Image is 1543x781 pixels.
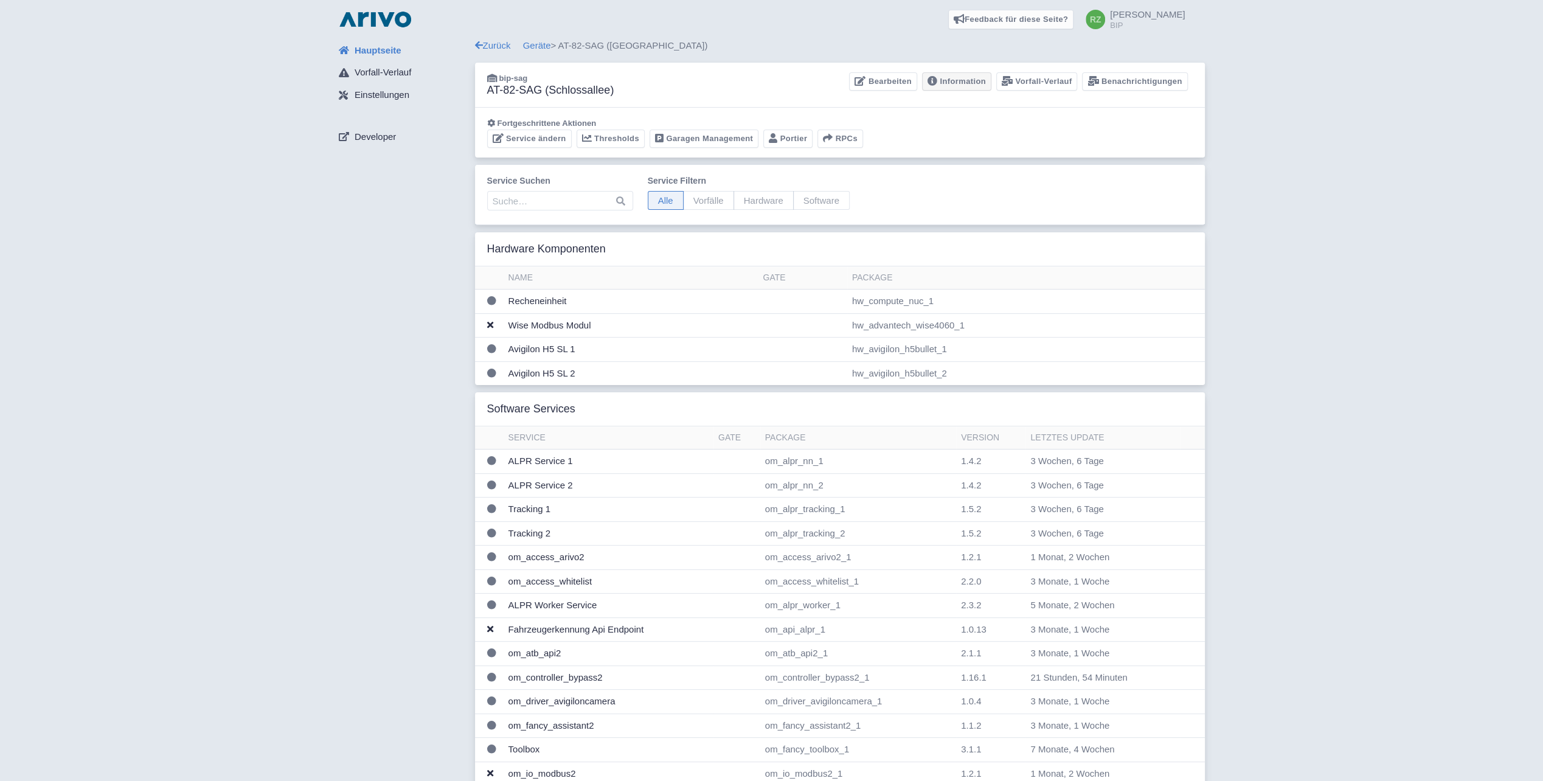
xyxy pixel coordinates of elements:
td: om_atb_api2_1 [760,642,956,666]
td: ALPR Service 2 [504,473,713,498]
td: hw_avigilon_h5bullet_2 [847,361,1205,385]
a: Feedback für diese Seite? [948,10,1074,29]
a: Zurück [475,40,511,50]
span: 1.0.4 [961,696,981,706]
h3: Hardware Komponenten [487,243,606,256]
span: Hardware [733,191,794,210]
span: 1.2.1 [961,552,981,562]
td: om_alpr_tracking_1 [760,498,956,522]
a: Benachrichtigungen [1082,72,1187,91]
a: Geräte [523,40,551,50]
td: 7 Monate, 4 Wochen [1025,738,1180,762]
span: [PERSON_NAME] [1110,9,1185,19]
td: om_controller_bypass2 [504,665,713,690]
td: Fahrzeugerkennung Api Endpoint [504,617,713,642]
td: hw_advantech_wise4060_1 [847,313,1205,338]
a: Vorfall-Verlauf [996,72,1077,91]
td: Wise Modbus Modul [504,313,758,338]
a: Hauptseite [329,39,475,62]
td: 3 Monate, 1 Woche [1025,713,1180,738]
td: om_fancy_toolbox_1 [760,738,956,762]
td: Toolbox [504,738,713,762]
label: Service filtern [648,175,850,187]
td: 3 Wochen, 6 Tage [1025,498,1180,522]
td: om_access_whitelist_1 [760,569,956,594]
span: Developer [355,130,396,144]
td: om_controller_bypass2_1 [760,665,956,690]
td: 3 Monate, 1 Woche [1025,569,1180,594]
td: om_alpr_worker_1 [760,594,956,618]
td: 5 Monate, 2 Wochen [1025,594,1180,618]
td: om_driver_avigiloncamera_1 [760,690,956,714]
span: 2.1.1 [961,648,981,658]
a: Developer [329,125,475,148]
a: Bearbeiten [849,72,917,91]
td: 3 Monate, 1 Woche [1025,690,1180,714]
span: Fortgeschrittene Aktionen [498,119,597,128]
td: 3 Wochen, 6 Tage [1025,473,1180,498]
td: Recheneinheit [504,290,758,314]
td: om_access_arivo2 [504,546,713,570]
span: Vorfälle [683,191,734,210]
th: Gate [713,426,760,450]
td: om_fancy_assistant2 [504,713,713,738]
span: Hauptseite [355,44,401,58]
td: 3 Monate, 1 Woche [1025,617,1180,642]
td: hw_avigilon_h5bullet_1 [847,338,1205,362]
a: Information [922,72,991,91]
td: om_driver_avigiloncamera [504,690,713,714]
td: Avigilon H5 SL 2 [504,361,758,385]
span: 1.4.2 [961,480,981,490]
a: Vorfall-Verlauf [329,61,475,85]
th: Name [504,266,758,290]
td: om_access_whitelist [504,569,713,594]
td: 3 Monate, 1 Woche [1025,642,1180,666]
small: BIP [1110,21,1185,29]
td: om_alpr_nn_2 [760,473,956,498]
img: logo [336,10,414,29]
td: om_alpr_tracking_2 [760,521,956,546]
span: bip-sag [499,74,528,83]
span: 1.4.2 [961,456,981,466]
h3: AT-82-SAG (Schlossallee) [487,84,614,97]
span: 1.16.1 [961,672,986,682]
span: Software [793,191,850,210]
th: Service [504,426,713,450]
label: Service suchen [487,175,633,187]
th: Letztes Update [1025,426,1180,450]
td: 3 Wochen, 6 Tage [1025,521,1180,546]
th: Version [956,426,1025,450]
span: Alle [648,191,684,210]
span: 1.0.13 [961,624,986,634]
td: 1 Monat, 2 Wochen [1025,546,1180,570]
th: Package [760,426,956,450]
td: om_alpr_nn_1 [760,450,956,474]
a: [PERSON_NAME] BIP [1078,10,1185,29]
button: RPCs [817,130,863,148]
td: om_api_alpr_1 [760,617,956,642]
th: Gate [758,266,847,290]
h3: Software Services [487,403,575,416]
a: Portier [763,130,813,148]
a: Service ändern [487,130,572,148]
th: Package [847,266,1205,290]
td: 3 Wochen, 6 Tage [1025,450,1180,474]
td: Avigilon H5 SL 1 [504,338,758,362]
td: om_access_arivo2_1 [760,546,956,570]
a: Garagen Management [650,130,758,148]
input: Suche… [487,191,633,210]
span: 3.1.1 [961,744,981,754]
span: Einstellungen [355,88,409,102]
td: hw_compute_nuc_1 [847,290,1205,314]
td: om_fancy_assistant2_1 [760,713,956,738]
a: Einstellungen [329,84,475,107]
span: 1.5.2 [961,528,981,538]
span: 1.5.2 [961,504,981,514]
td: ALPR Worker Service [504,594,713,618]
span: 1.1.2 [961,720,981,731]
td: om_atb_api2 [504,642,713,666]
span: 2.2.0 [961,576,981,586]
span: 2.3.2 [961,600,981,610]
td: Tracking 2 [504,521,713,546]
a: Thresholds [577,130,645,148]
